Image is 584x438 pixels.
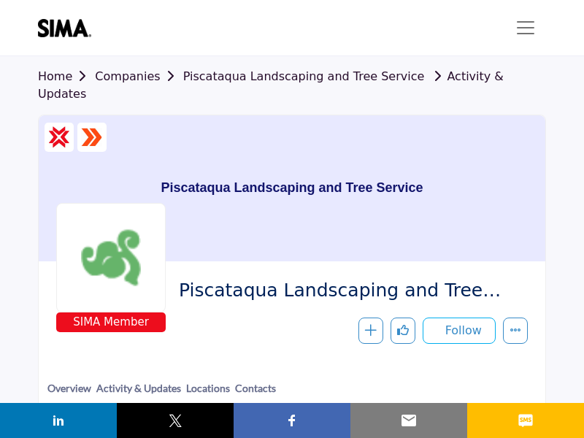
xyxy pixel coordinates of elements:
img: email sharing button [400,412,418,429]
a: Activity & Updates [96,380,182,409]
span: SIMA Member [59,314,163,331]
button: More details [503,318,528,344]
a: Overview [47,380,92,407]
img: twitter sharing button [166,412,184,429]
button: Follow [423,318,496,344]
a: Home [38,69,95,83]
a: Locations [185,380,231,407]
img: linkedin sharing button [50,412,67,429]
a: Piscataqua Landscaping and Tree Service [183,69,425,83]
button: Toggle navigation [505,13,546,42]
a: Contacts [234,380,277,407]
img: facebook sharing button [283,412,301,429]
img: sms sharing button [517,412,534,429]
h1: Piscataqua Landscaping and Tree Service [161,115,423,261]
button: Like [391,318,415,344]
span: Piscataqua Landscaping and Tree Service [179,279,517,303]
img: site Logo [38,19,99,37]
a: Companies [95,69,182,83]
img: CSP Certified [48,126,70,148]
img: ASM Certified [81,126,103,148]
